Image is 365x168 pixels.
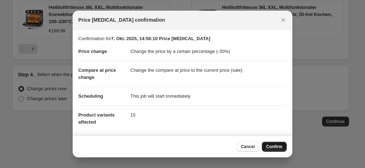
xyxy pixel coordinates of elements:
[130,61,287,80] dd: Change the compare at price to the current price (sale)
[130,87,287,105] dd: This job will start immediately.
[78,35,287,42] p: Confirmation for
[130,105,287,124] dd: 15
[78,93,103,99] span: Scheduling
[78,67,116,80] span: Compare at price change
[241,144,255,150] span: Cancel
[266,144,282,150] span: Confirm
[78,112,115,125] span: Product variants affected
[237,142,259,152] button: Cancel
[130,42,287,61] dd: Change the price by a certain percentage (-30%)
[78,49,107,54] span: Price change
[262,142,287,152] button: Confirm
[111,36,210,41] b: 7. Okt. 2025, 14:56:10 Price [MEDICAL_DATA]
[278,15,288,25] button: Close
[78,16,165,23] span: Price [MEDICAL_DATA] confirmation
